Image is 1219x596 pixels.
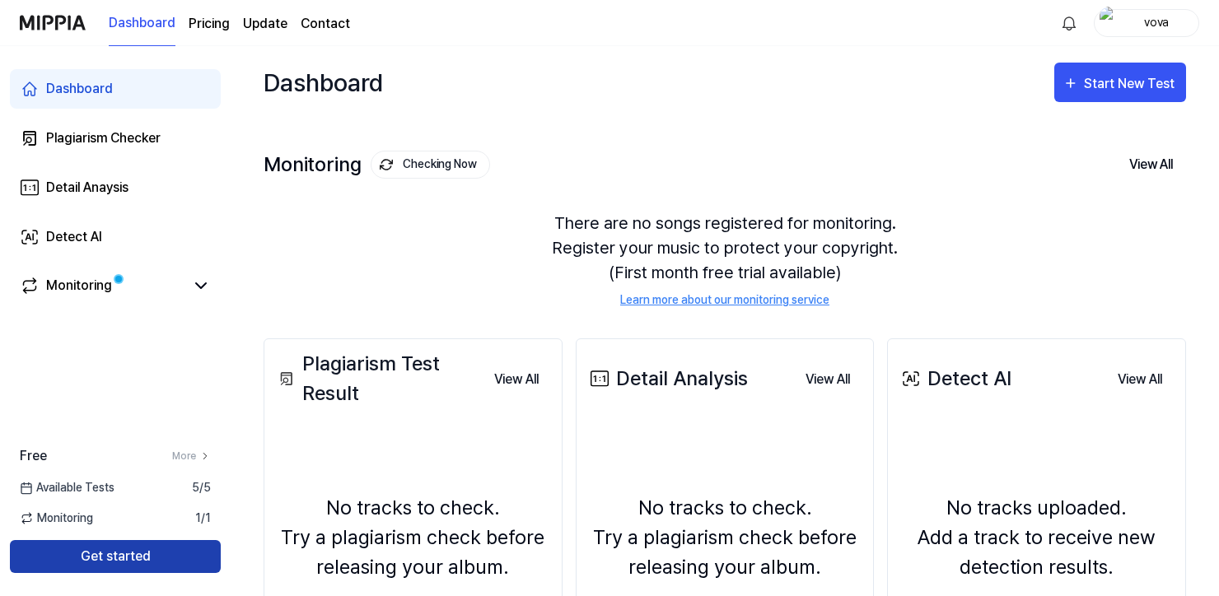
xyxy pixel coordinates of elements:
[20,510,93,527] span: Monitoring
[20,446,47,466] span: Free
[1084,73,1178,95] div: Start New Test
[46,79,113,99] div: Dashboard
[301,14,350,34] a: Contact
[1105,362,1175,396] a: View All
[243,14,287,34] a: Update
[274,349,481,408] div: Plagiarism Test Result
[10,540,221,573] button: Get started
[898,364,1011,393] div: Detect AI
[20,276,184,296] a: Monitoring
[792,362,863,396] a: View All
[586,493,864,582] div: No tracks to check. Try a plagiarism check before releasing your album.
[46,178,128,198] div: Detail Anaysis
[371,151,490,179] button: Checking Now
[1054,63,1186,102] button: Start New Test
[189,14,230,34] a: Pricing
[264,191,1186,328] div: There are no songs registered for monitoring. Register your music to protect your copyright. (Fir...
[192,479,211,496] span: 5 / 5
[481,362,552,396] a: View All
[792,363,863,396] button: View All
[10,69,221,109] a: Dashboard
[172,449,211,463] a: More
[898,493,1175,582] div: No tracks uploaded. Add a track to receive new detection results.
[380,158,393,171] img: monitoring Icon
[1100,7,1119,40] img: profile
[481,363,552,396] button: View All
[195,510,211,527] span: 1 / 1
[1105,363,1175,396] button: View All
[264,151,490,179] div: Monitoring
[264,63,383,102] div: Dashboard
[620,291,829,309] a: Learn more about our monitoring service
[109,1,175,46] a: Dashboard
[10,217,221,257] a: Detect AI
[46,227,102,247] div: Detect AI
[1059,13,1079,33] img: 알림
[586,364,748,393] div: Detail Analysis
[1094,9,1199,37] button: profilevova
[274,493,552,582] div: No tracks to check. Try a plagiarism check before releasing your album.
[10,119,221,158] a: Plagiarism Checker
[10,168,221,207] a: Detail Anaysis
[46,276,112,296] div: Monitoring
[46,128,161,148] div: Plagiarism Checker
[1116,147,1186,182] button: View All
[1124,13,1189,31] div: vova
[20,479,114,496] span: Available Tests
